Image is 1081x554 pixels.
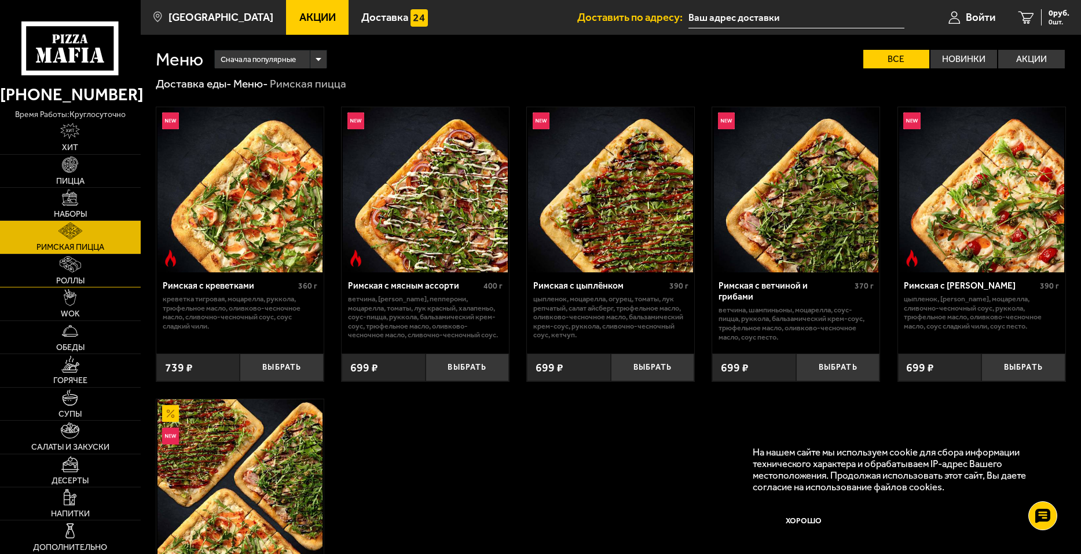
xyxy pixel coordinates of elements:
[930,50,997,68] label: Новинки
[528,107,693,272] img: Римская с цыплёнком
[162,112,179,129] img: Новинка
[36,243,104,252] span: Римская пицца
[721,362,749,373] span: 699 ₽
[163,280,296,291] div: Римская с креветками
[1049,9,1069,17] span: 0 руб.
[904,280,1037,291] div: Римская с [PERSON_NAME]
[712,107,880,272] a: НовинкаРимская с ветчиной и грибами
[669,281,688,291] span: 390 г
[165,362,193,373] span: 739 ₽
[350,362,378,373] span: 699 ₽
[533,280,666,291] div: Римская с цыплёнком
[966,12,995,23] span: Войти
[981,353,1065,381] button: Выбрать
[347,250,364,267] img: Острое блюдо
[533,294,688,340] p: цыпленок, моцарелла, огурец, томаты, лук репчатый, салат айсберг, трюфельное масло, оливково-чесн...
[348,294,503,340] p: ветчина, [PERSON_NAME], пепперони, моцарелла, томаты, лук красный, халапеньо, соус-пицца, руккола...
[270,76,346,91] div: Римская пицца
[342,107,509,272] a: НовинкаОстрое блюдоРимская с мясным ассорти
[56,344,85,352] span: Обеды
[163,294,318,330] p: креветка тигровая, моцарелла, руккола, трюфельное масло, оливково-чесночное масло, сливочно-чесно...
[719,280,852,302] div: Римская с ветчиной и грибами
[156,107,324,272] a: НовинкаОстрое блюдоРимская с креветками
[1040,281,1059,291] span: 390 г
[904,294,1059,330] p: цыпленок, [PERSON_NAME], моцарелла, сливочно-чесночный соус, руккола, трюфельное масло, оливково-...
[898,107,1065,272] a: НовинкаОстрое блюдоРимская с томатами черри
[233,77,268,90] a: Меню-
[753,446,1047,493] p: На нашем сайте мы используем cookie для сбора информации технического характера и обрабатываем IP...
[56,277,85,285] span: Роллы
[343,107,508,272] img: Римская с мясным ассорти
[54,210,87,218] span: Наборы
[240,353,324,381] button: Выбрать
[611,353,695,381] button: Выбрать
[527,107,694,272] a: НовинкаРимская с цыплёнком
[688,7,904,28] input: Ваш адрес доставки
[903,112,920,129] img: Новинка
[156,50,203,68] h1: Меню
[361,12,408,23] span: Доставка
[221,49,296,70] span: Сначала популярные
[33,544,107,552] span: Дополнительно
[51,510,90,518] span: Напитки
[753,504,854,537] button: Хорошо
[483,281,503,291] span: 400 г
[157,107,323,272] img: Римская с креветками
[31,443,109,451] span: Салаты и закуски
[62,144,78,152] span: Хит
[162,250,179,267] img: Острое блюдо
[348,280,481,291] div: Римская с мясным ассорти
[536,362,563,373] span: 699 ₽
[298,281,317,291] span: 360 г
[577,12,688,23] span: Доставить по адресу:
[426,353,510,381] button: Выбрать
[714,107,879,272] img: Римская с ветчиной и грибами
[903,250,920,267] img: Острое блюдо
[299,12,336,23] span: Акции
[61,310,80,318] span: WOK
[863,50,930,68] label: Все
[796,353,880,381] button: Выбрать
[168,12,273,23] span: [GEOGRAPHIC_DATA]
[347,112,364,129] img: Новинка
[855,281,874,291] span: 370 г
[719,305,874,341] p: ветчина, шампиньоны, моцарелла, соус-пицца, руккола, бальзамический крем-соус, трюфельное масло, ...
[998,50,1065,68] label: Акции
[1049,19,1069,25] span: 0 шт.
[899,107,1064,272] img: Римская с томатами черри
[718,112,735,129] img: Новинка
[53,377,87,385] span: Горячее
[58,410,82,418] span: Супы
[906,362,934,373] span: 699 ₽
[162,428,179,444] img: Новинка
[533,112,549,129] img: Новинка
[162,405,179,422] img: Акционный
[56,177,85,185] span: Пицца
[156,77,232,90] a: Доставка еды-
[411,9,427,26] img: 15daf4d41897b9f0e9f617042186c801.svg
[52,477,89,485] span: Десерты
